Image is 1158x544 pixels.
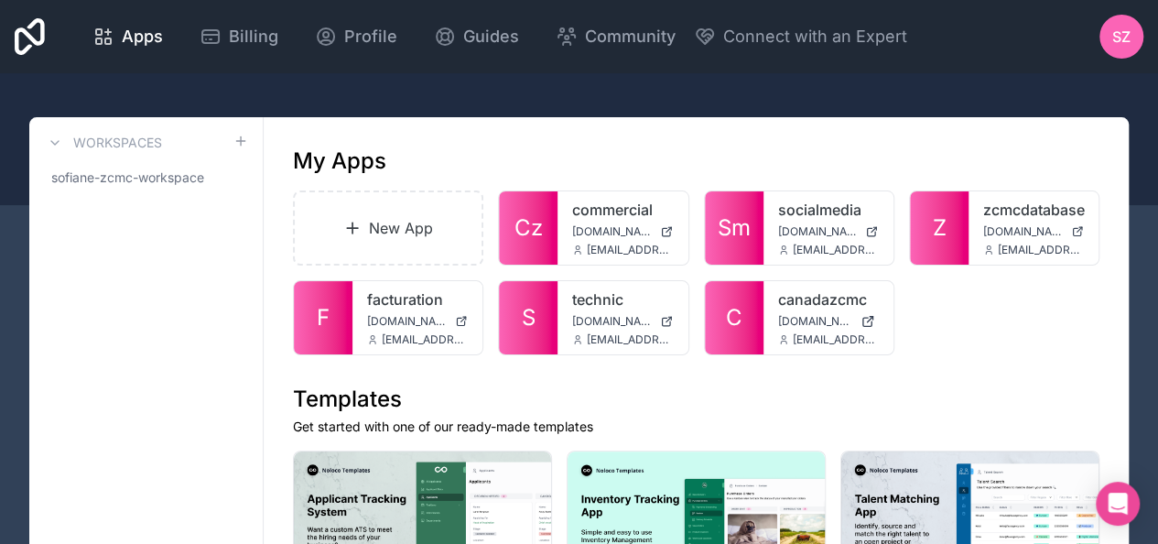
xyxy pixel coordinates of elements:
span: Cz [514,213,543,243]
span: [EMAIL_ADDRESS][DOMAIN_NAME] [998,243,1084,257]
a: [DOMAIN_NAME] [572,224,673,239]
a: socialmedia [778,199,879,221]
span: S [522,303,536,332]
a: S [499,281,557,354]
a: canadazcmc [778,288,879,310]
span: [EMAIL_ADDRESS][DOMAIN_NAME] [793,332,879,347]
span: Community [585,24,676,49]
a: Cz [499,191,557,265]
a: C [705,281,763,354]
span: Sm [718,213,751,243]
span: [DOMAIN_NAME] [983,224,1064,239]
div: Open Intercom Messenger [1096,482,1140,526]
a: Community [541,16,690,57]
span: [EMAIL_ADDRESS][DOMAIN_NAME] [587,243,673,257]
span: [DOMAIN_NAME] [778,224,859,239]
span: SZ [1112,26,1131,48]
span: [DOMAIN_NAME] [778,314,853,329]
span: [EMAIL_ADDRESS][DOMAIN_NAME] [587,332,673,347]
a: zcmcdatabase [983,199,1084,221]
h1: Templates [293,385,1099,414]
a: commercial [572,199,673,221]
h1: My Apps [293,147,386,176]
a: technic [572,288,673,310]
a: New App [293,190,483,266]
a: facturation [367,288,468,310]
span: [DOMAIN_NAME] [572,314,653,329]
h3: Workspaces [73,134,162,152]
span: sofiane-zcmc-workspace [51,169,204,187]
span: Guides [463,24,519,49]
a: Guides [419,16,534,57]
button: Connect with an Expert [694,24,907,49]
span: C [726,303,742,332]
a: Sm [705,191,763,265]
span: [EMAIL_ADDRESS][DOMAIN_NAME] [793,243,879,257]
span: Profile [344,24,397,49]
a: Z [910,191,969,265]
span: Z [932,213,946,243]
a: [DOMAIN_NAME] [778,224,879,239]
span: Billing [229,24,278,49]
span: [DOMAIN_NAME] [367,314,448,329]
span: Apps [122,24,163,49]
a: Billing [185,16,293,57]
a: Profile [300,16,412,57]
a: [DOMAIN_NAME] [983,224,1084,239]
span: F [317,303,330,332]
a: F [294,281,352,354]
a: sofiane-zcmc-workspace [44,161,248,194]
p: Get started with one of our ready-made templates [293,418,1099,436]
a: [DOMAIN_NAME] [572,314,673,329]
span: [EMAIL_ADDRESS][DOMAIN_NAME] [382,332,468,347]
span: Connect with an Expert [723,24,907,49]
a: [DOMAIN_NAME] [367,314,468,329]
a: [DOMAIN_NAME] [778,314,879,329]
a: Workspaces [44,132,162,154]
a: Apps [78,16,178,57]
span: [DOMAIN_NAME] [572,224,653,239]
